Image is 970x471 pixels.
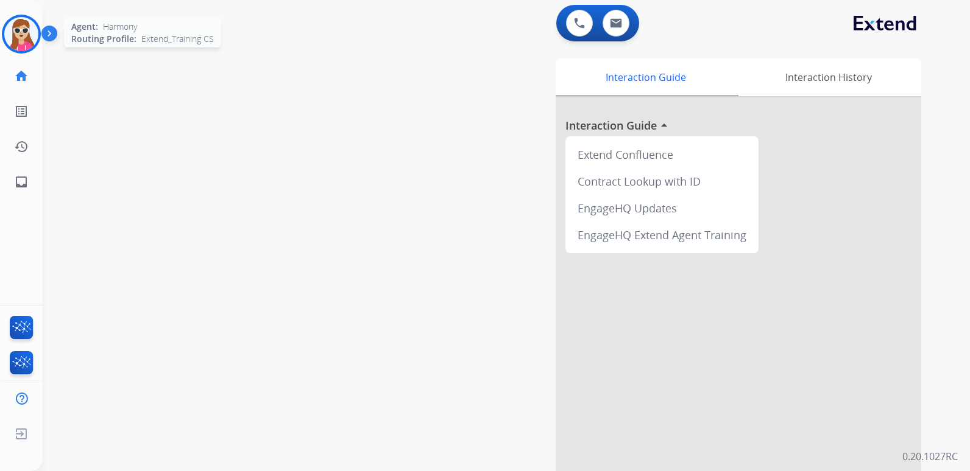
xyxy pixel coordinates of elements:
p: 0.20.1027RC [902,449,958,464]
span: Harmony [103,21,137,33]
div: EngageHQ Extend Agent Training [570,222,754,248]
span: Agent: [71,21,98,33]
div: Interaction History [735,58,921,96]
span: Extend_Training CS [141,33,214,45]
span: Routing Profile: [71,33,136,45]
div: Extend Confluence [570,141,754,168]
mat-icon: history [14,139,29,154]
div: Contract Lookup with ID [570,168,754,195]
div: Interaction Guide [556,58,735,96]
mat-icon: inbox [14,175,29,189]
mat-icon: list_alt [14,104,29,119]
div: EngageHQ Updates [570,195,754,222]
img: avatar [4,17,38,51]
mat-icon: home [14,69,29,83]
